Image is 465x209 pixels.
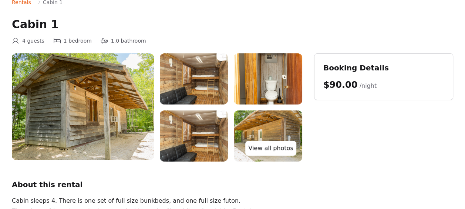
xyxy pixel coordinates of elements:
img: WildcatOffroad_Cabin1_04%20(1).jpg [160,53,228,104]
img: WildcatOffroad_Cabin1_07.jpg [234,53,302,104]
span: 1 bedroom [64,37,92,44]
img: WildcatOffroad_Cabin1_04.jpg [160,110,228,162]
h2: Booking Details [323,63,444,73]
span: $90.00 [323,80,358,90]
img: WildcatOffroad_Cabin1_11.jpg [12,53,154,160]
h2: About this rental [12,179,302,190]
span: 4 guests [22,37,44,44]
span: /night [359,82,377,89]
img: WildcatOffroad_Cabin1_12.jpg [234,110,302,162]
h1: Cabin 1 [12,18,453,31]
span: 1.0 bathroom [111,37,146,44]
a: View all photos [245,141,296,156]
